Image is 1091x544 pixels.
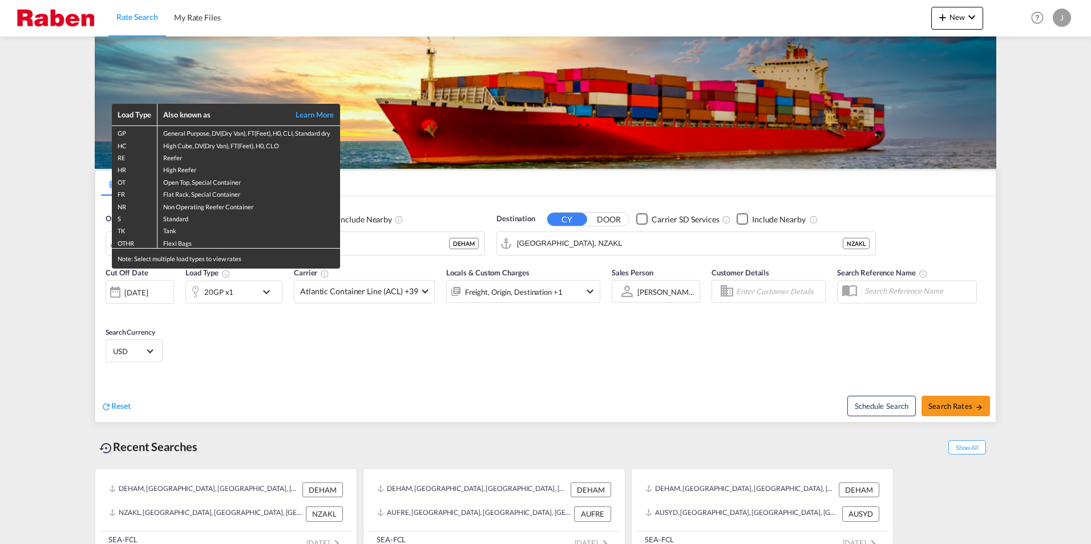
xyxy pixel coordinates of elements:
[112,151,157,163] td: RE
[112,175,157,187] td: OT
[112,249,340,269] div: Note: Select multiple load types to view rates
[112,139,157,151] td: HC
[157,163,340,174] td: High Reefer
[157,126,340,139] td: General Purpose, DV(Dry Van), FT(Feet), H0, CLI, Standard dry
[157,187,340,199] td: Flat Rack, Special Container
[112,163,157,174] td: HR
[112,200,157,212] td: NR
[112,187,157,199] td: FR
[157,175,340,187] td: Open Top, Special Container
[283,109,334,120] a: Learn More
[157,224,340,236] td: Tank
[112,104,157,126] th: Load Type
[112,224,157,236] td: TK
[112,126,157,139] td: GP
[157,212,340,224] td: Standard
[112,236,157,249] td: OTHR
[157,236,340,249] td: Flexi Bags
[157,151,340,163] td: Reefer
[157,139,340,151] td: High Cube, DV(Dry Van), FT(Feet), H0, CLO
[163,109,283,120] div: Also known as
[157,200,340,212] td: Non Operating Reefer Container
[112,212,157,224] td: S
